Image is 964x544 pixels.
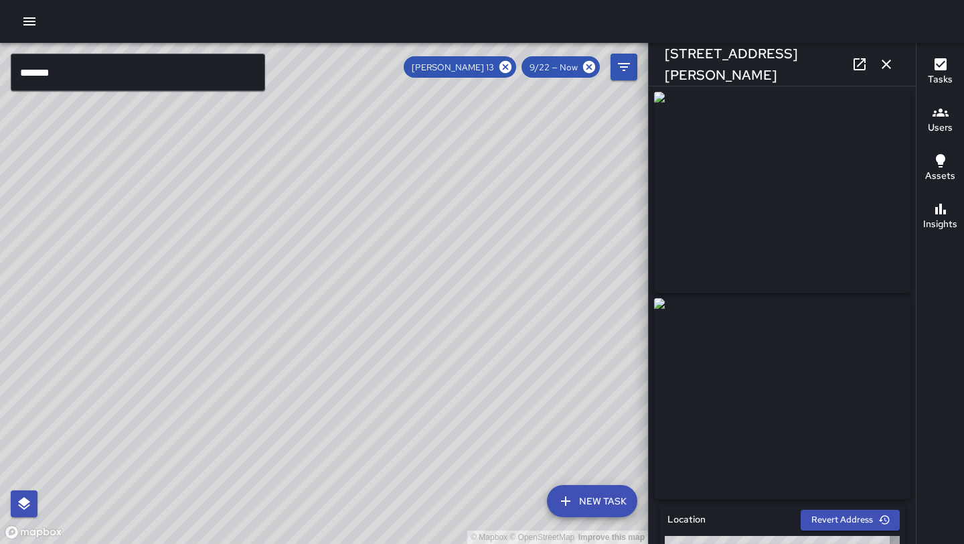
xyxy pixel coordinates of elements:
button: Insights [916,193,964,241]
button: Users [916,96,964,145]
h6: Insights [923,217,957,232]
button: Revert Address [801,510,900,531]
h6: Location [667,513,706,527]
button: Assets [916,145,964,193]
div: 9/22 — Now [521,56,600,78]
div: [PERSON_NAME] 13 [404,56,516,78]
img: request_images%2Fdb6efe40-982d-11f0-81c4-89e3266f64ea [654,298,910,499]
h6: Assets [925,169,955,184]
button: Tasks [916,48,964,96]
h6: [STREET_ADDRESS][PERSON_NAME] [665,43,846,86]
img: request_images%2F801a93d0-9826-11f0-a2e1-23c3891d67b2 [654,92,910,293]
h6: Users [928,121,953,135]
h6: Tasks [928,72,953,87]
span: [PERSON_NAME] 13 [404,62,502,73]
button: Filters [611,54,637,80]
button: New Task [547,485,637,517]
span: 9/22 — Now [521,62,586,73]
